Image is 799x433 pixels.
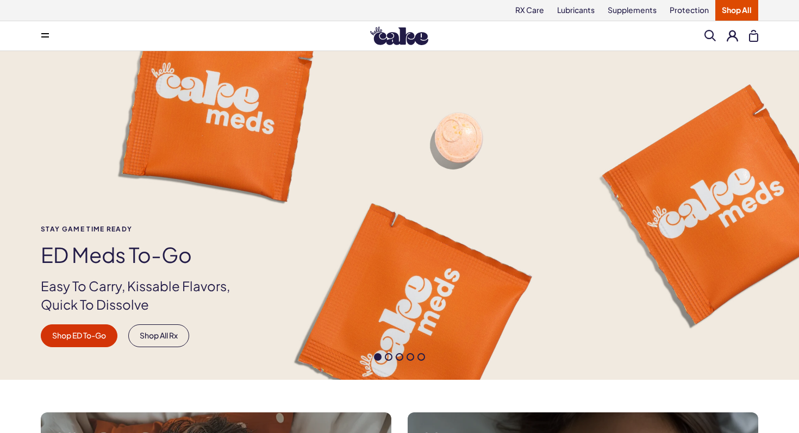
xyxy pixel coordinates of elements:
[41,324,117,347] a: Shop ED To-Go
[128,324,189,347] a: Shop All Rx
[41,225,248,233] span: Stay Game time ready
[41,243,248,266] h1: ED Meds to-go
[370,27,428,45] img: Hello Cake
[41,277,248,313] p: Easy To Carry, Kissable Flavors, Quick To Dissolve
